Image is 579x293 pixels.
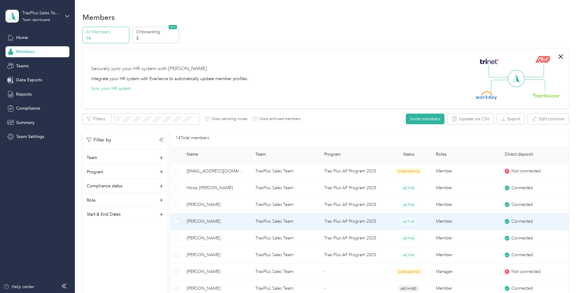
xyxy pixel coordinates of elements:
p: Start & End Dates [87,211,121,217]
span: Connected [511,252,533,258]
span: Reports [16,91,32,97]
label: Show archived members [257,116,301,122]
td: TraxPlus Sales Team [251,180,319,196]
img: ADP [535,56,550,63]
button: Help center [3,284,34,290]
td: - [319,263,386,280]
div: Team dashboard [22,18,50,22]
span: [EMAIL_ADDRESS][DOMAIN_NAME] [187,168,246,175]
p: Onboarding [136,29,177,35]
span: Teams [16,63,29,69]
td: Joshua P. Campbell [182,230,251,247]
span: ACTIVE [401,185,416,191]
span: Not connected [511,168,541,175]
td: TraxPlus Sales Team [251,163,319,180]
td: TraxPlus Sales Team [251,196,319,213]
label: Show pending invites [209,116,248,122]
p: 14 [86,35,127,41]
td: ONBOARDING [386,263,431,280]
p: Program [87,169,103,175]
iframe: Everlance-gr Chat Button Frame [545,259,579,293]
td: Kenneth D. Crosby [182,196,251,213]
td: Roy May [182,247,251,263]
td: TraxPlus Sales Team [251,230,319,247]
th: Program [319,146,386,163]
td: Member [431,247,500,263]
img: Trinet [479,57,500,66]
span: ACTIVE [401,235,416,242]
button: Sync your HR system [91,85,131,92]
th: Name [182,146,251,163]
span: Hoop [PERSON_NAME] [187,185,246,191]
p: 14 Total members [176,135,209,141]
button: Invite members [406,114,444,124]
div: TraxPlus Sales Team [22,10,60,16]
th: Direct deposit [500,146,569,163]
span: Connected [511,185,533,191]
span: NEW [169,25,177,29]
p: All Members [86,29,127,35]
button: Filters [82,114,111,124]
p: Team [87,154,97,161]
span: ARCHIVED [398,285,419,292]
p: Filter by [87,136,111,144]
td: Member [431,230,500,247]
td: Member [431,163,500,180]
span: ONBOARDING [395,168,422,175]
img: Line Left Down [491,79,512,92]
td: Member [431,213,500,230]
img: BambooHR [532,93,560,97]
span: Data Exports [16,77,42,83]
img: Line Left Up [489,65,510,78]
span: Members [16,48,35,55]
td: Cody Savell [182,263,251,280]
span: ACTIVE [401,202,416,208]
span: Team Settings [16,133,44,140]
span: Connected [511,201,533,208]
div: Integrate your HR system with Everlance to automatically update member profiles. [91,76,248,82]
td: Trax Plus AP Program 2025 [319,247,386,263]
th: Roles [431,146,500,163]
td: Trax Plus AP Program 2025 [319,163,386,180]
span: Connected [511,218,533,225]
td: Manager [431,263,500,280]
div: Securely sync your HR system with [PERSON_NAME] [91,65,207,72]
td: TraxPlus Sales Team [251,263,319,280]
img: Line Right Up [523,65,544,77]
span: ACTIVE [401,218,416,225]
span: Home [16,34,28,41]
th: Team [251,146,319,163]
td: TraxPlus Sales Team [251,213,319,230]
span: [PERSON_NAME] [187,235,246,242]
span: Name [187,152,246,157]
span: [PERSON_NAME] [187,252,246,258]
span: ACTIVE [401,252,416,258]
td: Trax Plus AP Program 2025 [319,213,386,230]
td: Trax Plus AP Program 2025 [319,230,386,247]
span: Summary [16,119,34,126]
span: Connected [511,285,533,292]
button: Export [497,114,525,124]
span: [PERSON_NAME] [187,285,246,292]
img: Line Right Down [524,79,545,93]
span: Connected [511,235,533,242]
span: Compliance [16,105,40,111]
td: TraxPlus Sales Team [251,247,319,263]
td: Hoop Weems [182,180,251,196]
td: Trax Plus AP Program 2025 [319,180,386,196]
span: [PERSON_NAME] [187,201,246,208]
td: ONBOARDING [386,163,431,180]
span: ONBOARDING [395,269,422,275]
p: Compliance status [87,183,122,189]
th: Status [386,146,431,163]
img: Workday [476,91,497,100]
p: Role [87,197,96,203]
td: Frederick M. Fulton [182,213,251,230]
td: hweldon@traxplus.com [182,163,251,180]
td: Member [431,196,500,213]
td: Trax Plus AP Program 2025 [319,196,386,213]
span: [PERSON_NAME] [187,218,246,225]
h1: Members [82,14,115,20]
td: Member [431,180,500,196]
